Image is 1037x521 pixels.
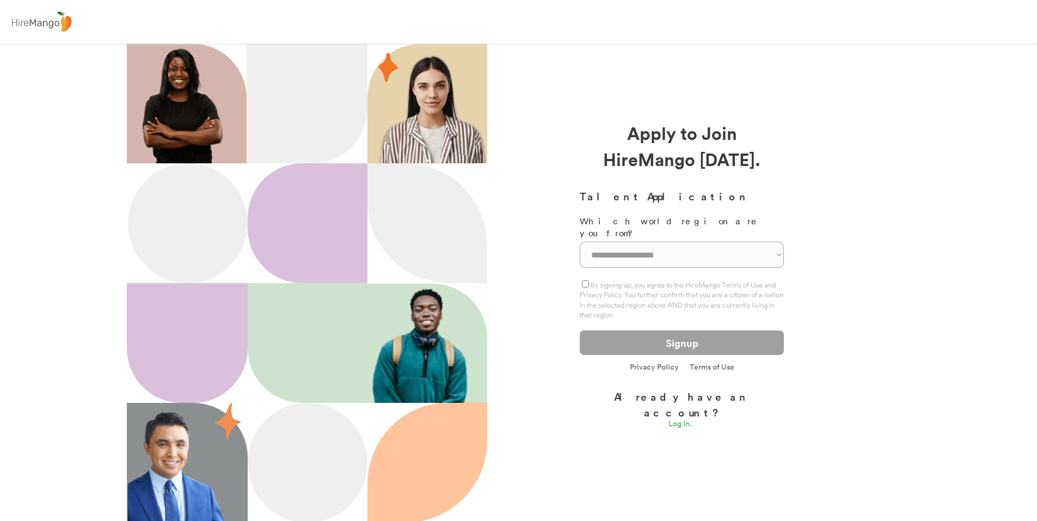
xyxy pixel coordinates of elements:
img: 202x218.png [368,284,478,403]
label: By signing up, you agree to the HireMango Terms of Use and Privacy Policy. You further confirm th... [580,280,783,319]
h3: Talent Application [580,188,784,204]
img: hispanic%20woman.png [378,54,487,163]
div: Already have an account? [580,389,784,420]
a: Privacy Policy [630,363,679,372]
div: Apply to Join HireMango [DATE]. [580,120,784,172]
img: logo%20-%20hiremango%20gray.png [8,9,75,35]
a: Terms of Use [690,363,734,371]
img: 200x220.png [129,44,235,163]
img: 55 [215,403,241,440]
img: Ellipse%2012 [128,163,248,283]
div: Which world region are you from? [580,215,784,240]
a: Log In. [668,420,696,431]
button: Signup [580,330,784,355]
img: 29 [378,53,398,82]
